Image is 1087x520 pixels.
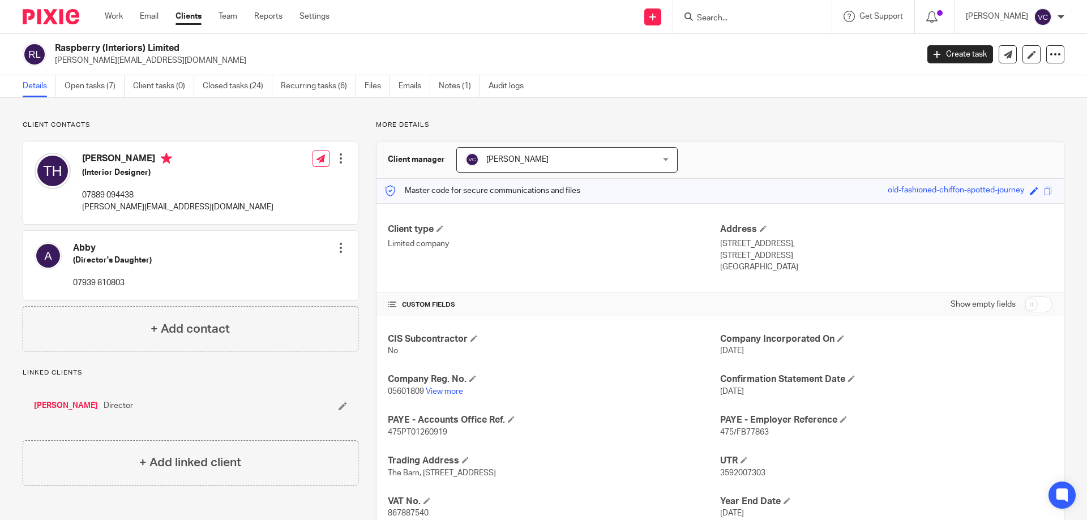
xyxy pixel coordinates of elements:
p: 07889 094438 [82,190,273,201]
h4: Year End Date [720,496,1052,508]
span: [DATE] [720,388,744,396]
span: [DATE] [720,347,744,355]
img: svg%3E [35,242,62,269]
i: Primary [161,153,172,164]
a: Create task [927,45,993,63]
h4: Client type [388,224,720,235]
span: Get Support [859,12,903,20]
h4: Abby [73,242,152,254]
p: Master code for secure communications and files [385,185,580,196]
h3: Client manager [388,154,445,165]
a: Open tasks (7) [65,75,125,97]
p: Linked clients [23,368,358,377]
h4: CIS Subcontractor [388,333,720,345]
img: svg%3E [23,42,46,66]
h4: Company Incorporated On [720,333,1052,345]
a: Client tasks (0) [133,75,194,97]
div: old-fashioned-chiffon-spotted-journey [888,184,1024,197]
a: Recurring tasks (6) [281,75,356,97]
a: Work [105,11,123,22]
h4: [PERSON_NAME] [82,153,273,167]
h4: CUSTOM FIELDS [388,300,720,310]
p: [PERSON_NAME][EMAIL_ADDRESS][DOMAIN_NAME] [55,55,910,66]
span: 475PT01260919 [388,428,447,436]
span: 475/FB77863 [720,428,769,436]
a: [PERSON_NAME] [34,400,98,411]
h4: UTR [720,455,1052,467]
p: [PERSON_NAME] [966,11,1028,22]
a: Settings [299,11,329,22]
a: View more [426,388,463,396]
input: Search [696,14,798,24]
span: Director [104,400,133,411]
h5: (Director's Daughter) [73,255,152,266]
a: Details [23,75,56,97]
a: Closed tasks (24) [203,75,272,97]
img: svg%3E [35,153,71,189]
p: [STREET_ADDRESS] [720,250,1052,261]
h4: Confirmation Statement Date [720,373,1052,385]
a: Emails [399,75,430,97]
h4: Address [720,224,1052,235]
h4: Trading Address [388,455,720,467]
p: 07939 810803 [73,277,152,289]
span: 05601809 [388,388,424,396]
span: The Barn, [STREET_ADDRESS] [388,469,496,477]
span: 3592007303 [720,469,765,477]
a: Team [219,11,237,22]
p: Limited company [388,238,720,250]
p: [GEOGRAPHIC_DATA] [720,261,1052,273]
p: [STREET_ADDRESS], [720,238,1052,250]
h4: + Add contact [151,320,230,338]
img: svg%3E [1034,8,1052,26]
p: [PERSON_NAME][EMAIL_ADDRESS][DOMAIN_NAME] [82,201,273,213]
a: Audit logs [489,75,532,97]
span: [PERSON_NAME] [486,156,549,164]
h5: (Interior Designer) [82,167,273,178]
img: svg%3E [465,153,479,166]
span: [DATE] [720,509,744,517]
h4: VAT No. [388,496,720,508]
a: Clients [176,11,202,22]
a: Files [365,75,390,97]
a: Email [140,11,159,22]
p: Client contacts [23,121,358,130]
span: 867887540 [388,509,429,517]
span: No [388,347,398,355]
h4: PAYE - Employer Reference [720,414,1052,426]
label: Show empty fields [951,299,1016,310]
p: More details [376,121,1064,130]
h4: Company Reg. No. [388,373,720,385]
h2: Raspberry (Interiors) Limited [55,42,739,54]
a: Notes (1) [439,75,480,97]
h4: PAYE - Accounts Office Ref. [388,414,720,426]
img: Pixie [23,9,79,24]
a: Reports [254,11,283,22]
h4: + Add linked client [139,454,241,471]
